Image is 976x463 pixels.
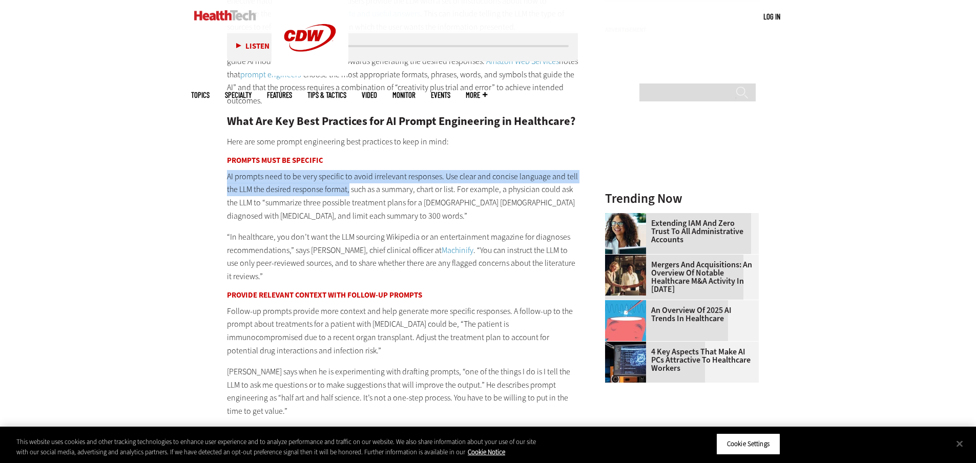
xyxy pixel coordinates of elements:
[605,255,646,296] img: business leaders shake hands in conference room
[267,91,292,99] a: Features
[227,135,578,149] p: Here are some prompt engineering best practices to keep in mind:
[716,433,780,455] button: Cookie Settings
[227,365,578,417] p: [PERSON_NAME] says when he is experimenting with drafting prompts, “one of the things I do is I t...
[605,306,753,323] a: An Overview of 2025 AI Trends in Healthcare
[227,116,578,127] h2: What Are Key Best Practices for AI Prompt Engineering in Healthcare?
[763,11,780,22] div: User menu
[605,37,759,165] iframe: advertisement
[605,213,646,254] img: Administrative assistant
[227,291,578,299] h3: Provide Relevant Context With Follow-Up Prompts
[605,348,753,372] a: 4 Key Aspects That Make AI PCs Attractive to Healthcare Workers
[605,300,646,341] img: illustration of computer chip being put inside head with waves
[948,432,971,455] button: Close
[605,192,759,205] h3: Trending Now
[227,157,578,164] h3: Prompts Must Be Specific
[605,342,651,350] a: Desktop monitor with brain AI concept
[605,219,753,244] a: Extending IAM and Zero Trust to All Administrative Accounts
[442,245,473,256] a: Machinify
[227,230,578,283] p: “In healthcare, you don’t want the LLM sourcing Wikipedia or an entertainment magazine for diagno...
[605,255,651,263] a: business leaders shake hands in conference room
[392,91,416,99] a: MonITor
[16,437,537,457] div: This website uses cookies and other tracking technologies to enhance user experience and to analy...
[431,91,450,99] a: Events
[227,170,578,222] p: AI prompts need to be very specific to avoid irrelevant responses. Use clear and concise language...
[468,448,505,456] a: More information about your privacy
[466,91,487,99] span: More
[191,91,210,99] span: Topics
[272,68,348,78] a: CDW
[605,213,651,221] a: Administrative assistant
[225,91,252,99] span: Specialty
[605,300,651,308] a: illustration of computer chip being put inside head with waves
[605,342,646,383] img: Desktop monitor with brain AI concept
[362,91,377,99] a: Video
[605,261,753,293] a: Mergers and Acquisitions: An Overview of Notable Healthcare M&A Activity in [DATE]
[307,91,346,99] a: Tips & Tactics
[194,10,256,20] img: Home
[227,305,578,357] p: Follow-up prompts provide more context and help generate more specific responses. A follow-up to ...
[763,12,780,21] a: Log in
